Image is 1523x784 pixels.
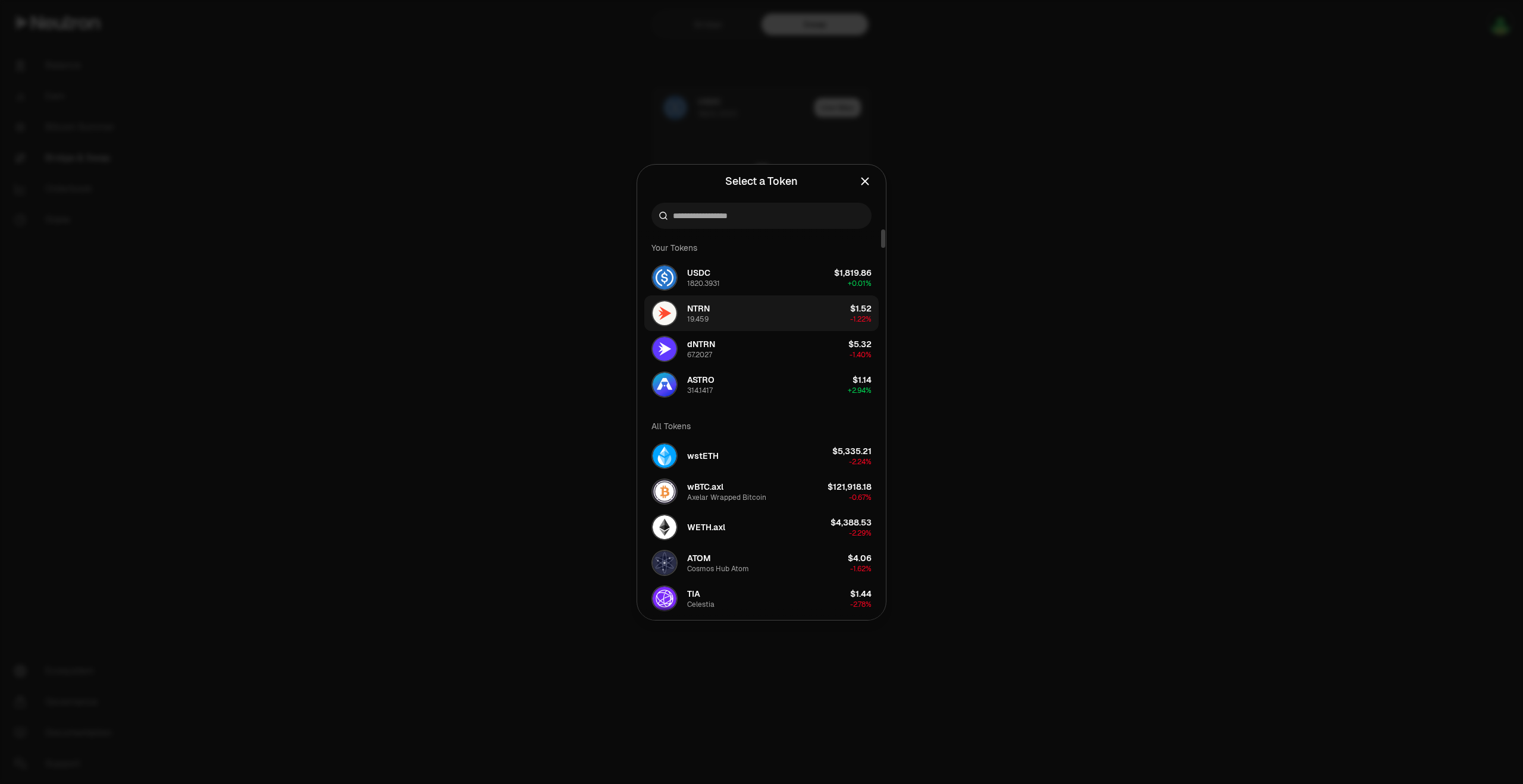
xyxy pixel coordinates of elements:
[834,267,872,279] div: $1,819.86
[653,480,676,503] img: wBTC.axl Logo
[849,457,872,467] span: -2.24%
[849,528,872,538] span: -2.29%
[687,552,711,564] span: ATOM
[850,600,872,609] span: -2.78%
[831,517,872,528] div: $4,388.53
[653,515,676,539] img: WETH.axl Logo
[725,173,798,190] div: Select a Token
[848,338,872,350] div: $5.32
[644,474,879,509] button: wBTC.axl LogowBTC.axlAxelar Wrapped Bitcoin$121,918.18-0.67%
[687,564,749,574] div: Cosmos Hub Atom
[653,444,676,468] img: wstETH Logo
[687,279,720,288] div: 1820.3931
[832,445,872,457] div: $5,335.21
[850,350,872,360] span: -1.40%
[644,581,879,616] button: TIA LogoTIACelestia$1.44-2.78%
[848,279,872,288] span: + 0.01%
[850,564,872,574] span: -1.62%
[687,450,719,462] span: wstETH
[687,481,723,493] span: wBTC.axl
[644,438,879,474] button: wstETH LogowstETH$5,335.21-2.24%
[848,386,872,395] span: + 2.94%
[653,266,676,289] img: USDC Logo
[848,552,872,564] div: $4.06
[850,314,872,324] span: -1.22%
[644,331,879,367] button: dNTRN LogodNTRN67.2027$5.32-1.40%
[644,260,879,295] button: USDC LogoUSDC1820.3931$1,819.86+0.01%
[653,373,676,396] img: ASTRO Logo
[858,173,872,190] button: Close
[849,493,872,502] span: -0.67%
[687,314,709,324] div: 19.459
[644,545,879,581] button: ATOM LogoATOMCosmos Hub Atom$4.06-1.62%
[850,588,872,600] div: $1.44
[687,374,715,386] span: ASTRO
[644,509,879,545] button: WETH.axl LogoWETH.axl$4,388.53-2.29%
[644,295,879,331] button: NTRN LogoNTRN19.459$1.52-1.22%
[653,587,676,610] img: TIA Logo
[653,301,676,325] img: NTRN Logo
[653,337,676,361] img: dNTRN Logo
[687,303,710,314] span: NTRN
[687,386,713,395] div: 314.1417
[644,367,879,402] button: ASTRO LogoASTRO314.1417$1.14+2.94%
[687,267,710,279] span: USDC
[850,303,872,314] div: $1.52
[644,236,879,260] div: Your Tokens
[644,414,879,438] div: All Tokens
[687,338,715,350] span: dNTRN
[828,481,872,493] div: $121,918.18
[853,374,872,386] div: $1.14
[687,493,766,502] div: Axelar Wrapped Bitcoin
[687,350,712,360] div: 67.2027
[653,551,676,575] img: ATOM Logo
[687,521,725,533] span: WETH.axl
[687,588,700,600] span: TIA
[687,600,715,609] div: Celestia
